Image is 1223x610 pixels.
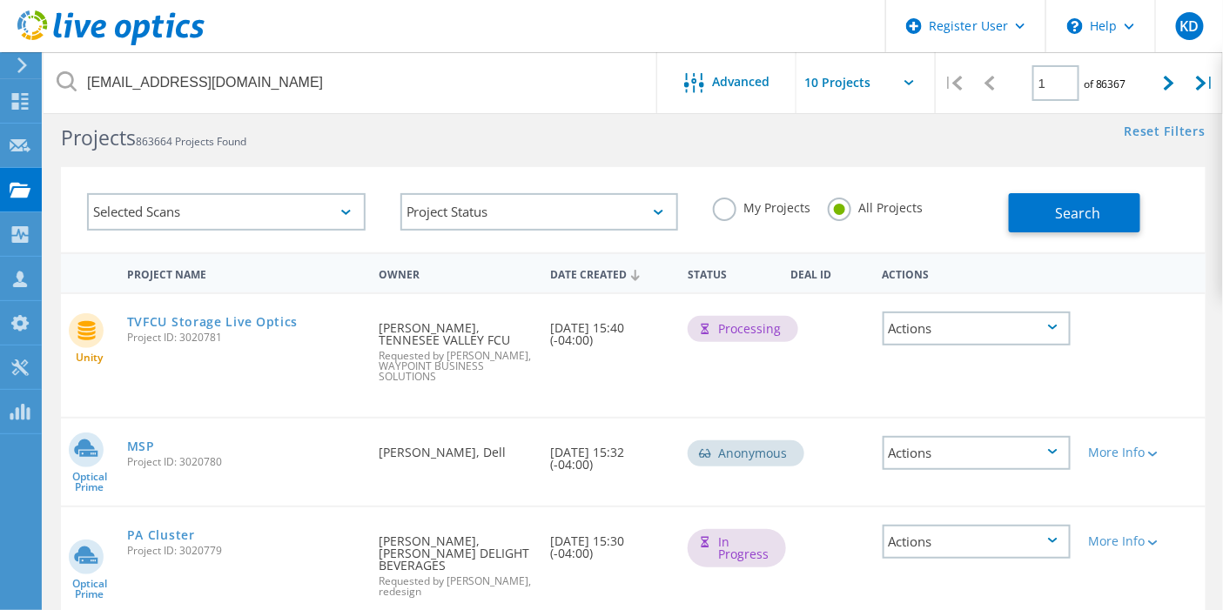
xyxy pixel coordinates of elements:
a: PA Cluster [127,529,195,541]
div: More Info [1088,446,1162,459]
span: Unity [76,352,103,363]
span: Requested by [PERSON_NAME], WAYPOINT BUSINESS SOLUTIONS [379,351,533,382]
div: Selected Scans [87,193,366,231]
svg: \n [1067,18,1083,34]
div: Date Created [541,257,679,290]
div: More Info [1088,535,1162,547]
div: Project Status [400,193,679,231]
div: Owner [370,257,541,289]
div: Actions [874,257,1080,289]
a: Live Optics Dashboard [17,37,205,49]
input: Search projects by name, owner, ID, company, etc [44,52,658,113]
div: Anonymous [688,440,804,466]
a: Reset Filters [1125,125,1206,140]
span: Project ID: 3020781 [127,332,361,343]
span: Optical Prime [61,579,118,600]
span: Project ID: 3020780 [127,457,361,467]
div: | [1187,52,1223,114]
button: Search [1009,193,1140,232]
label: All Projects [828,198,923,214]
label: My Projects [713,198,810,214]
div: [DATE] 15:30 (-04:00) [541,507,679,577]
b: Projects [61,124,136,151]
div: Actions [883,436,1072,470]
span: of 86367 [1084,77,1126,91]
span: Advanced [713,76,770,88]
span: Optical Prime [61,472,118,493]
span: Project ID: 3020779 [127,546,361,556]
div: [PERSON_NAME], TENNESEE VALLEY FCU [370,294,541,399]
div: Actions [883,525,1072,559]
div: [DATE] 15:40 (-04:00) [541,294,679,364]
a: MSP [127,440,155,452]
span: Search [1056,204,1101,223]
span: KD [1179,19,1199,33]
a: TVFCU Storage Live Optics [127,316,299,328]
div: Actions [883,312,1072,345]
div: Project Name [118,257,370,289]
div: In Progress [688,529,786,567]
span: Requested by [PERSON_NAME], redesign [379,576,533,597]
div: [PERSON_NAME], Dell [370,419,541,476]
div: [DATE] 15:32 (-04:00) [541,419,679,488]
div: | [936,52,971,114]
div: Processing [688,316,798,342]
div: Deal Id [782,257,873,289]
span: 863664 Projects Found [136,134,246,149]
div: Status [679,257,782,289]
